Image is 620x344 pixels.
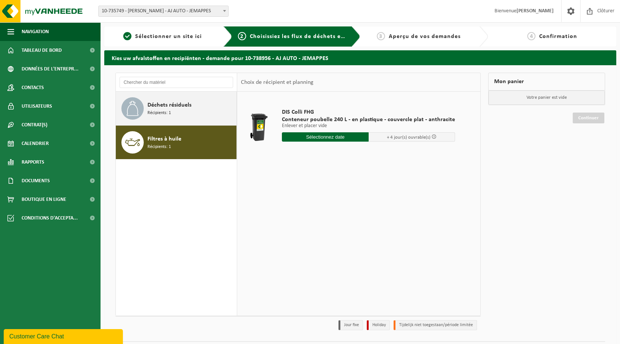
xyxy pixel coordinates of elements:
[135,34,202,40] span: Sélectionner un site ici
[22,190,66,209] span: Boutique en ligne
[250,34,374,40] span: Choisissiez les flux de déchets et récipients
[123,32,131,40] span: 1
[147,110,171,117] span: Récipients: 1
[539,34,577,40] span: Confirmation
[22,153,44,171] span: Rapports
[22,41,62,60] span: Tableau de bord
[387,135,430,140] span: + 4 jour(s) ouvrable(s)
[389,34,461,40] span: Aperçu de vos demandes
[22,171,50,190] span: Documents
[238,32,246,40] span: 2
[527,32,535,40] span: 4
[22,60,79,78] span: Données de l'entrepr...
[108,32,217,41] a: 1Sélectionner un site ici
[488,73,605,91] div: Mon panier
[120,77,233,88] input: Chercher du matériel
[237,73,317,92] div: Choix de récipient et planning
[22,209,78,227] span: Conditions d'accepta...
[489,91,605,105] p: Votre panier est vide
[99,6,228,16] span: 10-735749 - ANDREW JANSSENS - AJ AUTO - JEMAPPES
[573,113,604,123] a: Continuer
[147,135,181,143] span: Filtres à huile
[282,116,455,123] span: Conteneur poubelle 240 L - en plastique - couvercle plat - anthracite
[147,101,191,110] span: Déchets résiduels
[377,32,385,40] span: 3
[282,123,455,129] p: Enlever et placer vide
[338,320,363,330] li: Jour fixe
[4,328,124,344] iframe: chat widget
[516,8,554,14] strong: [PERSON_NAME]
[116,126,237,159] button: Filtres à huile Récipients: 1
[394,320,477,330] li: Tijdelijk niet toegestaan/période limitée
[367,320,390,330] li: Holiday
[22,116,47,134] span: Contrat(s)
[282,132,369,142] input: Sélectionnez date
[104,50,616,65] h2: Kies uw afvalstoffen en recipiënten - demande pour 10-738956 - AJ AUTO - JEMAPPES
[282,108,455,116] span: DIS Colli FHG
[116,92,237,126] button: Déchets résiduels Récipients: 1
[147,143,171,151] span: Récipients: 1
[98,6,229,17] span: 10-735749 - ANDREW JANSSENS - AJ AUTO - JEMAPPES
[22,22,49,41] span: Navigation
[22,97,52,116] span: Utilisateurs
[22,78,44,97] span: Contacts
[22,134,49,153] span: Calendrier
